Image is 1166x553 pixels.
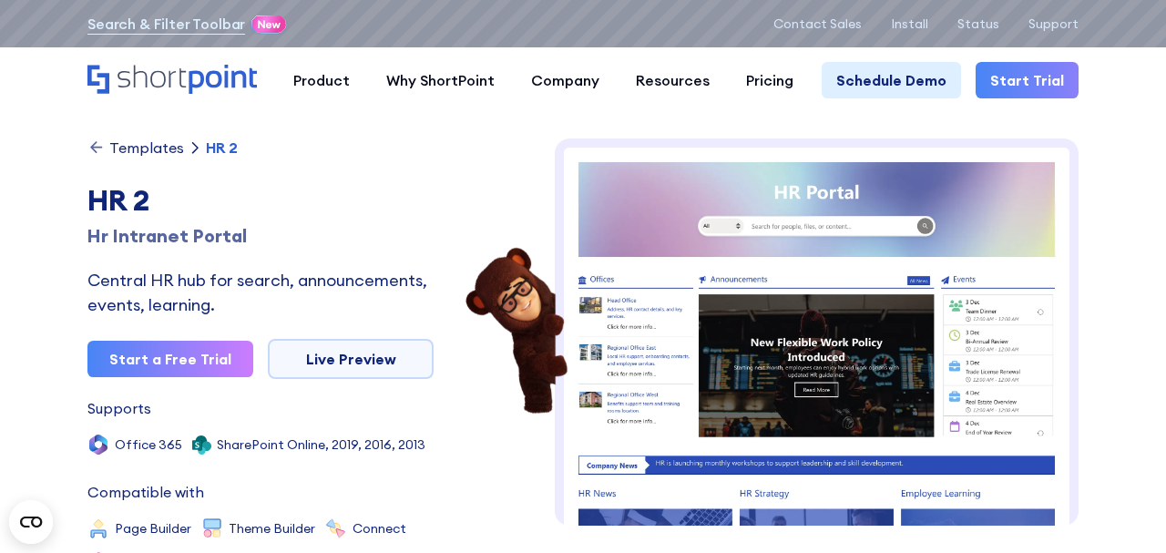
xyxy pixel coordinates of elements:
[87,65,257,96] a: Home
[728,62,812,98] a: Pricing
[87,222,434,250] div: Hr Intranet Portal
[891,16,928,31] a: Install
[636,69,710,91] div: Resources
[87,13,245,35] a: Search & Filter Toolbar
[87,485,204,499] div: Compatible with
[87,341,253,377] a: Start a Free Trial
[115,438,182,451] div: Office 365
[618,62,728,98] a: Resources
[268,339,434,379] a: Live Preview
[368,62,513,98] a: Why ShortPoint
[87,138,184,157] a: Templates
[109,140,184,155] div: Templates
[87,268,434,317] div: Central HR hub for search, announcements, events, learning.
[229,522,315,535] div: Theme Builder
[217,438,425,451] div: SharePoint Online, 2019, 2016, 2013
[386,69,495,91] div: Why ShortPoint
[87,401,151,415] div: Supports
[275,62,368,98] a: Product
[206,140,238,155] div: HR 2
[87,179,434,222] div: HR 2
[1028,16,1079,31] a: Support
[773,16,862,31] a: Contact Sales
[531,69,599,91] div: Company
[746,69,793,91] div: Pricing
[353,522,406,535] div: Connect
[513,62,618,98] a: Company
[957,16,999,31] a: Status
[1075,466,1166,553] iframe: Chat Widget
[293,69,350,91] div: Product
[115,522,191,535] div: Page Builder
[9,500,53,544] button: Open CMP widget
[976,62,1079,98] a: Start Trial
[822,62,961,98] a: Schedule Demo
